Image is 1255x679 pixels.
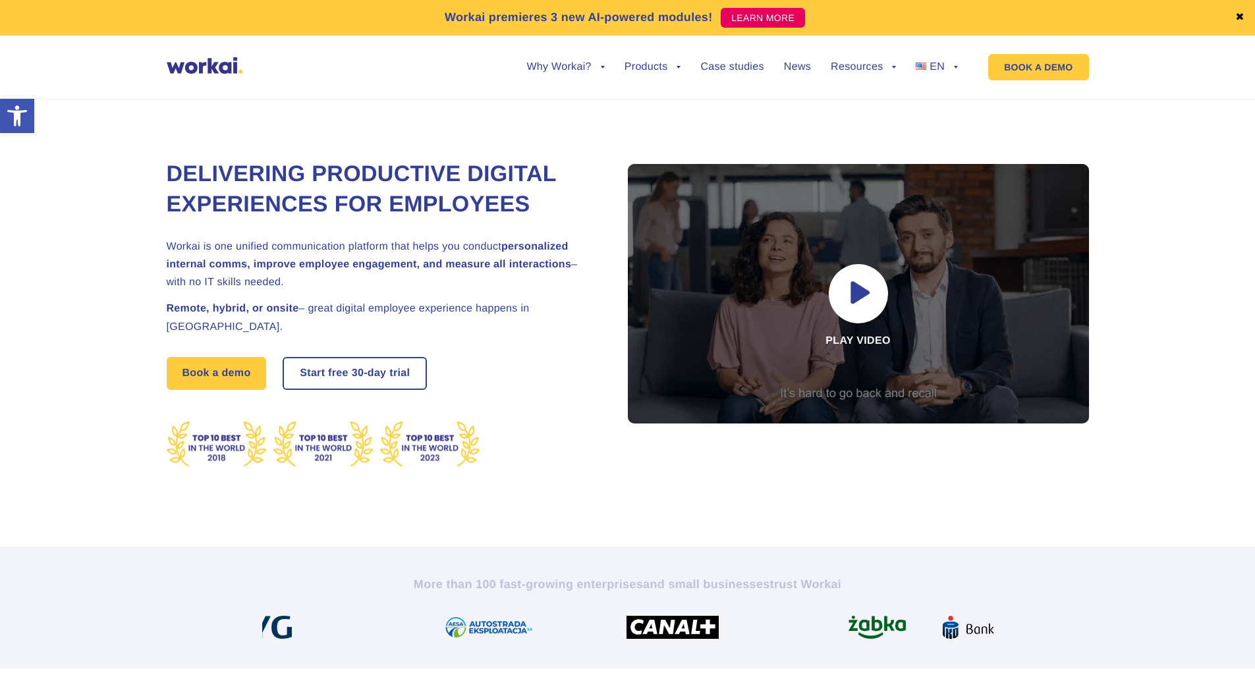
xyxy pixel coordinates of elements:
[625,62,681,72] a: Products
[352,368,387,379] i: 30-day
[167,303,299,314] strong: Remote, hybrid, or onsite
[988,54,1088,80] a: BOOK A DEMO
[167,357,267,390] a: Book a demo
[262,576,993,592] h2: More than 100 fast-growing enterprises trust Workai
[930,61,945,72] span: EN
[445,9,713,26] p: Workai premieres 3 new AI-powered modules!
[700,62,764,72] a: Case studies
[526,62,604,72] a: Why Workai?
[1235,13,1244,23] a: ✖
[284,358,426,389] a: Start free30-daytrial
[831,62,896,72] a: Resources
[167,159,595,220] h1: Delivering Productive Digital Experiences for Employees
[784,62,811,72] a: News
[643,578,769,591] i: and small businesses
[628,164,1089,423] div: Play video
[167,300,595,335] h2: – great digital employee experience happens in [GEOGRAPHIC_DATA].
[721,8,805,28] a: LEARN MORE
[167,238,595,292] h2: Workai is one unified communication platform that helps you conduct – with no IT skills needed.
